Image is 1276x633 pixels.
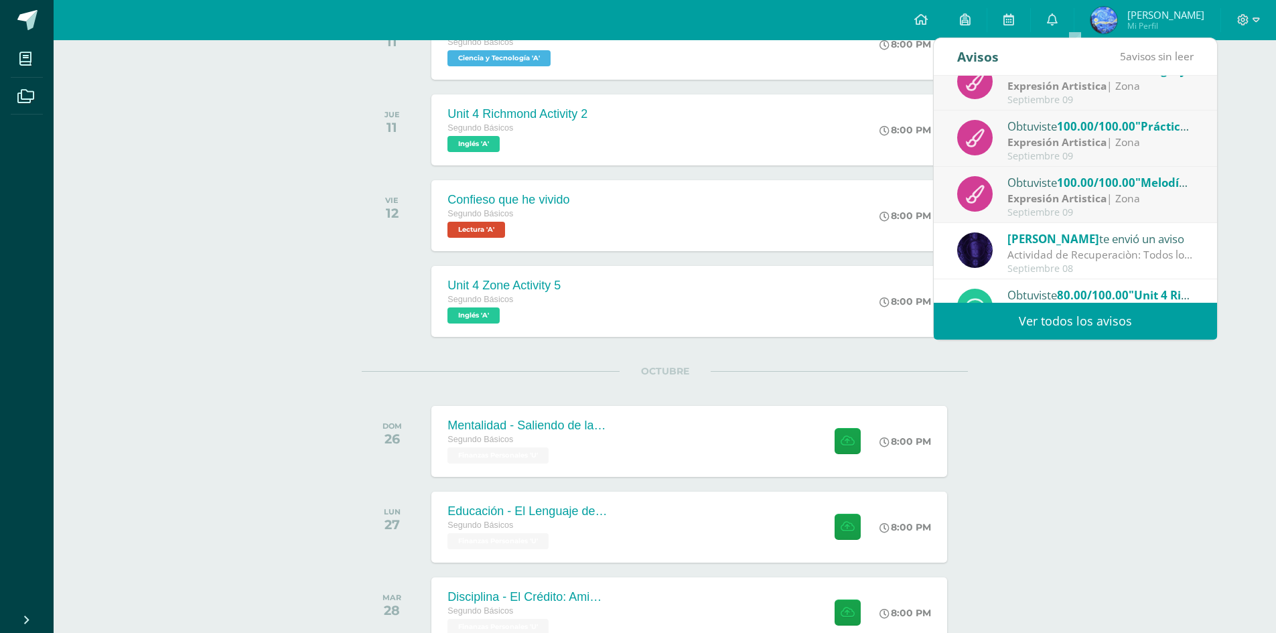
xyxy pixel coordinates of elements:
span: Segundo Básicos [447,606,513,616]
div: Septiembre 09 [1007,94,1194,106]
div: Disciplina - El Crédito: Amigo o Enemigo [447,590,608,604]
span: Segundo Básicos [447,209,513,218]
span: "Práctica" [1135,119,1192,134]
div: 8:00 PM [879,435,931,447]
div: Mentalidad - Saliendo de la Carrera de la Rata [447,419,608,433]
div: 12 [385,205,399,221]
span: Finanzas Personales 'U' [447,533,549,549]
div: 11 [384,119,400,135]
strong: Expresión Artistica [1007,135,1107,149]
img: 31877134f281bf6192abd3481bfb2fdd.png [957,232,993,268]
span: 100.00/100.00 [1057,119,1135,134]
div: LUN [384,507,401,516]
div: Septiembre 09 [1007,151,1194,162]
div: 8:00 PM [879,295,931,307]
div: | Zona [1007,135,1194,150]
div: Educación - El Lenguaje del Dinero [447,504,608,518]
div: Obtuviste en [1007,117,1194,135]
span: OCTUBRE [620,365,711,377]
div: | Zona [1007,191,1194,206]
span: Mi Perfil [1127,20,1204,31]
div: DOM [382,421,402,431]
span: Inglés 'A' [447,307,500,324]
div: MAR [382,593,401,602]
div: 8:00 PM [879,124,931,136]
span: Segundo Básicos [447,520,513,530]
span: 80.00/100.00 [1057,287,1129,303]
div: Unit 4 Zone Activity 5 [447,279,561,293]
span: 100.00/100.00 [1057,175,1135,190]
span: Ciencia y Tecnología 'A' [447,50,551,66]
div: 8:00 PM [879,38,931,50]
span: Lectura 'A' [447,222,505,238]
div: 28 [382,602,401,618]
div: VIE [385,196,399,205]
span: "Melodía" [1135,175,1191,190]
span: Segundo Básicos [447,38,513,47]
span: Inglés 'A' [447,136,500,152]
img: 499db3e0ff4673b17387711684ae4e5c.png [1090,7,1117,33]
div: Actividad de Recuperaciòn: Todos los grados y alumnos tendran la oportunidad de recuperar puntos ... [1007,247,1194,263]
span: Finanzas Personales 'U' [447,447,549,464]
span: [PERSON_NAME] [1007,231,1099,247]
div: Obtuviste en [1007,286,1194,303]
span: avisos sin leer [1120,49,1194,64]
div: 11 [384,33,400,50]
div: 8:00 PM [879,521,931,533]
div: Septiembre 09 [1007,207,1194,218]
div: | Zona [1007,78,1194,94]
div: 27 [384,516,401,533]
div: Confieso que he vivido [447,193,569,207]
span: Segundo Básicos [447,123,513,133]
div: JUE [384,110,400,119]
div: Septiembre 08 [1007,263,1194,275]
div: 26 [382,431,402,447]
div: Unit 4 Richmond Activity 2 [447,107,587,121]
span: 5 [1120,49,1126,64]
div: te envió un aviso [1007,230,1194,247]
span: Segundo Básicos [447,435,513,444]
a: Ver todos los avisos [934,303,1217,340]
div: Obtuviste en [1007,173,1194,191]
span: [PERSON_NAME] [1127,8,1204,21]
div: Avisos [957,38,999,75]
strong: Expresión Artistica [1007,78,1107,93]
span: Segundo Básicos [447,295,513,304]
div: 8:00 PM [879,210,931,222]
strong: Expresión Artistica [1007,191,1107,206]
div: 8:00 PM [879,607,931,619]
